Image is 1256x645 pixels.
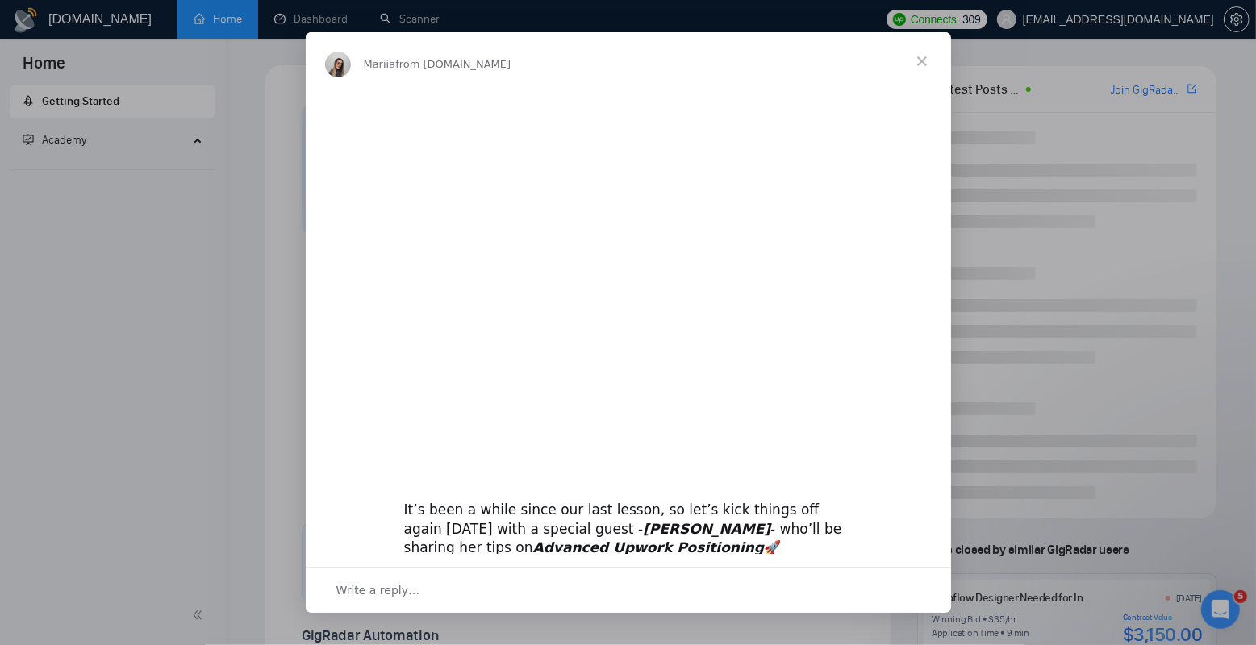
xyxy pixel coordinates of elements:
[404,481,853,558] div: ​It’s been a while since our last lesson, so let’s kick things off again [DATE] with a special gu...
[325,52,351,77] img: Profile image for Mariia
[364,58,396,70] span: Mariia
[533,539,765,556] i: Advanced Upwork Positioning
[395,58,511,70] span: from [DOMAIN_NAME]
[306,567,951,613] div: Open conversation and reply
[893,32,951,90] span: Close
[336,580,420,601] span: Write a reply…
[643,521,770,537] i: [PERSON_NAME]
